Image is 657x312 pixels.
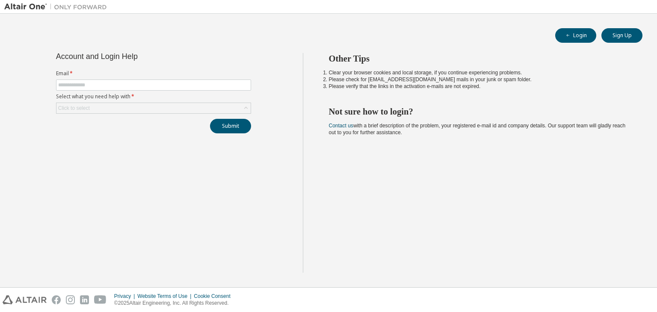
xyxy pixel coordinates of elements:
div: Account and Login Help [56,53,212,60]
p: © 2025 Altair Engineering, Inc. All Rights Reserved. [114,300,236,307]
img: instagram.svg [66,295,75,304]
img: facebook.svg [52,295,61,304]
div: Click to select [56,103,251,113]
li: Please check for [EMAIL_ADDRESS][DOMAIN_NAME] mails in your junk or spam folder. [329,76,627,83]
div: Website Terms of Use [137,293,194,300]
h2: Other Tips [329,53,627,64]
img: altair_logo.svg [3,295,47,304]
label: Email [56,70,251,77]
div: Click to select [58,105,90,112]
div: Cookie Consent [194,293,235,300]
img: linkedin.svg [80,295,89,304]
label: Select what you need help with [56,93,251,100]
button: Sign Up [601,28,642,43]
h2: Not sure how to login? [329,106,627,117]
li: Clear your browser cookies and local storage, if you continue experiencing problems. [329,69,627,76]
a: Contact us [329,123,353,129]
li: Please verify that the links in the activation e-mails are not expired. [329,83,627,90]
img: youtube.svg [94,295,107,304]
button: Submit [210,119,251,133]
span: with a brief description of the problem, your registered e-mail id and company details. Our suppo... [329,123,626,135]
img: Altair One [4,3,111,11]
button: Login [555,28,596,43]
div: Privacy [114,293,137,300]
